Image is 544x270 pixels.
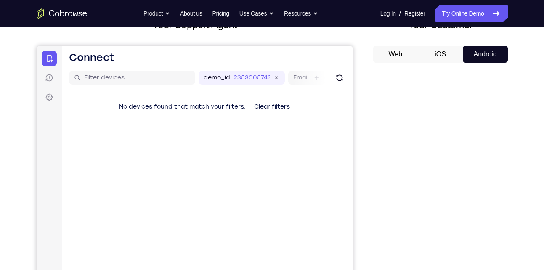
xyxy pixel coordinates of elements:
span: / [399,8,401,19]
button: Web [373,46,418,63]
a: Log In [380,5,396,22]
button: Product [143,5,170,22]
a: Pricing [212,5,229,22]
button: Clear filters [211,53,260,69]
button: 6-digit code [146,253,196,270]
a: Try Online Demo [435,5,507,22]
span: No devices found that match your filters. [82,57,209,64]
button: Resources [284,5,318,22]
button: Android [463,46,508,63]
a: Register [404,5,425,22]
button: iOS [418,46,463,63]
a: About us [180,5,202,22]
a: Go to the home page [37,8,87,19]
button: Use Cases [239,5,274,22]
